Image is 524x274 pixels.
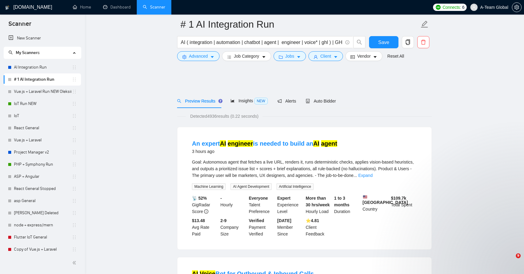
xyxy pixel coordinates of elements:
[248,195,276,215] div: Talent Preference
[14,207,72,219] a: [PERSON_NAME] Deleted
[512,2,522,12] button: setting
[192,183,226,190] span: Machine Learning
[8,50,13,55] span: search
[277,183,314,190] span: Artificial Intelligence
[143,5,165,10] a: searchScanner
[227,55,231,59] span: bars
[4,122,81,134] li: React General
[354,173,357,178] span: ...
[72,150,77,155] span: holder
[72,138,77,143] span: holder
[191,195,219,215] div: GigRadar Score
[373,55,377,59] span: caret-down
[320,53,331,59] span: Client
[192,160,414,178] span: Goal: Autonomous agent that fetches a live URL, renders it, runs deterministic checks, applies vi...
[228,140,253,147] mark: engineer
[358,173,372,178] a: Expand
[14,134,72,146] a: Vue.js + Laravel
[4,171,81,183] li: ASP + Angular
[220,196,222,201] b: -
[314,55,318,59] span: user
[402,36,414,48] button: copy
[4,207,81,219] li: Bohdan Bilous Deleted
[304,195,333,215] div: Hourly Load
[72,235,77,240] span: holder
[14,219,72,231] a: node + express/mern
[192,196,207,201] b: 📡 52%
[72,126,77,130] span: holder
[220,140,226,147] mark: AI
[103,5,131,10] a: dashboardDashboard
[249,218,264,223] b: Verified
[277,99,282,103] span: notification
[334,196,350,207] b: 1 to 3 months
[285,53,294,59] span: Jobs
[402,39,414,45] span: copy
[334,55,338,59] span: caret-down
[462,4,465,11] span: 6
[306,196,330,207] b: More than 30 hrs/week
[4,32,81,44] li: New Scanner
[220,218,227,223] b: 2-9
[180,17,419,32] input: Scanner name...
[234,53,259,59] span: Job Category
[276,195,304,215] div: Experience Level
[72,101,77,106] span: holder
[274,51,306,61] button: folderJobscaret-down
[254,98,268,104] span: NEW
[72,223,77,228] span: holder
[8,50,40,55] span: My Scanners
[230,99,235,103] span: area-chart
[14,183,72,195] a: React General Stopped
[279,55,283,59] span: folder
[72,198,77,203] span: holder
[297,55,301,59] span: caret-down
[14,86,72,98] a: Vue.js + Laravel Run NEW Oleksii
[306,99,336,103] span: Auto Bidder
[4,19,36,32] span: Scanner
[248,217,276,237] div: Payment Verified
[277,196,291,201] b: Expert
[353,36,365,48] button: search
[378,39,389,46] span: Save
[14,243,72,255] a: Copy of Vue.js + Laravel
[191,217,219,237] div: Avg Rate Paid
[219,217,248,237] div: Company Size
[418,39,429,45] span: delete
[72,186,77,191] span: holder
[14,122,72,134] a: React General
[4,110,81,122] li: IoT
[345,51,382,61] button: idcardVendorcaret-down
[443,4,461,11] span: Connects:
[262,55,266,59] span: caret-down
[14,73,72,86] a: # 1 AI Integration Run
[210,55,214,59] span: caret-down
[277,99,296,103] span: Alerts
[4,86,81,98] li: Vue.js + Laravel Run NEW Oleksii
[387,53,404,59] a: Reset All
[192,159,417,179] div: Goal: Autonomous agent that fetches a live URL, renders it, runs deterministic checks, applies vi...
[363,195,367,199] img: 🇺🇸
[363,195,408,205] b: [GEOGRAPHIC_DATA]
[249,196,268,201] b: Everyone
[14,195,72,207] a: asp General
[4,61,81,73] li: AI Integration Run
[189,53,208,59] span: Advanced
[72,260,78,266] span: double-left
[219,195,248,215] div: Hourly
[512,5,522,10] a: setting
[14,61,72,73] a: AI Integration Run
[14,171,72,183] a: ASP + Angular
[192,218,205,223] b: $13.48
[181,39,343,46] input: Search Freelance Jobs...
[361,195,390,215] div: Country
[72,113,77,118] span: holder
[204,209,208,214] span: info-circle
[333,195,361,215] div: Duration
[308,51,343,61] button: userClientcaret-down
[5,3,9,12] img: logo
[8,32,76,44] a: New Scanner
[222,51,271,61] button: barsJob Categorycaret-down
[313,140,319,147] mark: AI
[177,99,181,103] span: search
